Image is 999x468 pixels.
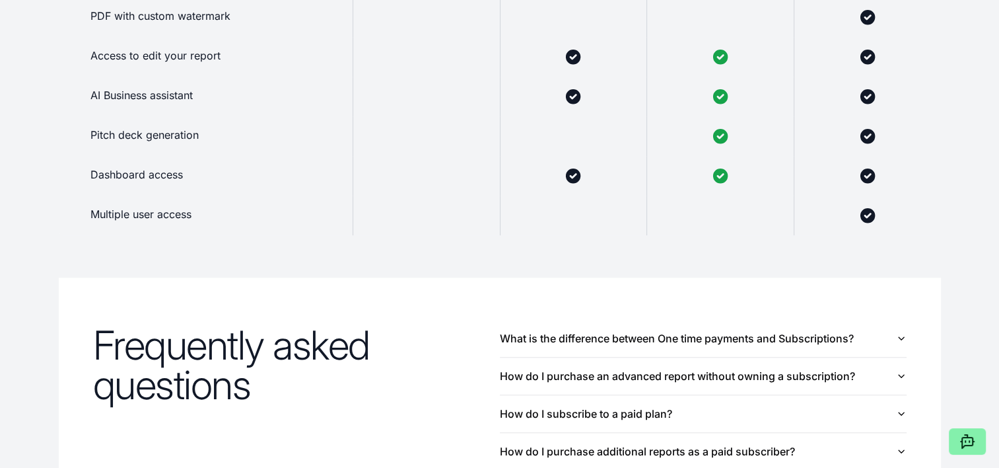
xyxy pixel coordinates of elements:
div: AI Business assistant [59,77,353,116]
button: How do I purchase an advanced report without owning a subscription? [500,358,907,395]
div: Multiple user access [59,196,353,235]
h2: Frequently asked questions [93,325,500,405]
button: What is the difference between One time payments and Subscriptions? [500,320,907,357]
button: How do I subscribe to a paid plan? [500,395,907,432]
div: Pitch deck generation [59,116,353,156]
div: Dashboard access [59,156,353,196]
div: Access to edit your report [59,37,353,77]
